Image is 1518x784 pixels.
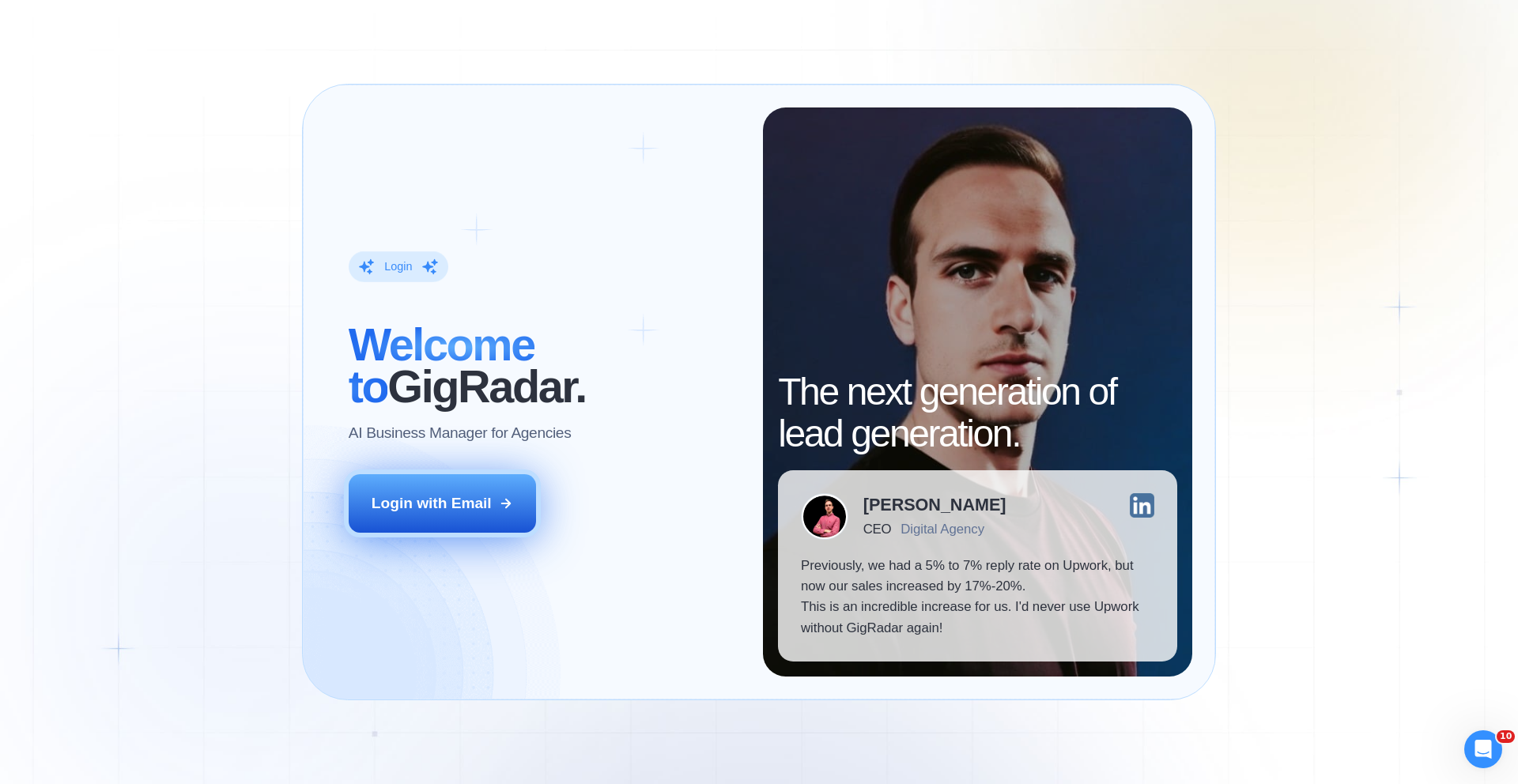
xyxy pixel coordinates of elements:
[349,474,537,533] button: Login with Email
[372,493,492,514] div: Login with Email
[778,371,1177,455] h2: The next generation of lead generation.
[901,522,984,537] div: Digital Agency
[349,423,572,443] p: AI Business Manager for Agencies
[863,522,891,537] div: CEO
[1497,730,1515,743] span: 10
[349,319,534,412] span: Welcome to
[801,556,1154,639] p: Previously, we had a 5% to 7% reply rate on Upwork, but now our sales increased by 17%-20%. This ...
[1464,730,1502,768] iframe: Intercom live chat
[384,259,412,274] div: Login
[349,324,740,408] h2: ‍ GigRadar.
[863,496,1006,514] div: [PERSON_NAME]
